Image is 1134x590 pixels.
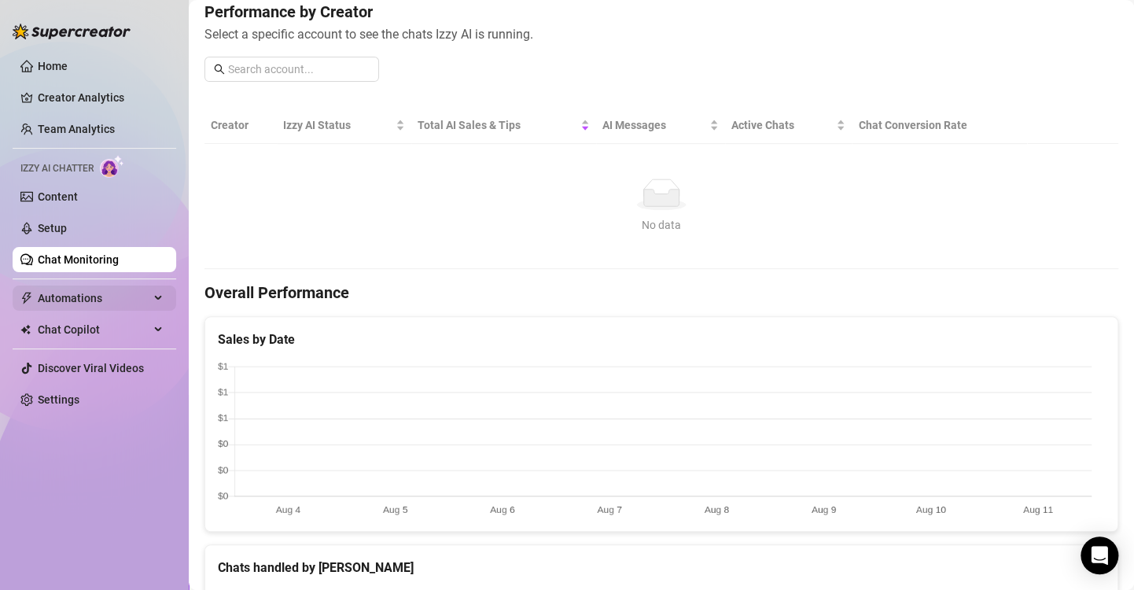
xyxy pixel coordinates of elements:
[20,161,94,176] span: Izzy AI Chatter
[596,107,724,144] th: AI Messages
[277,107,411,144] th: Izzy AI Status
[1081,537,1118,574] div: Open Intercom Messenger
[20,324,31,335] img: Chat Copilot
[204,107,277,144] th: Creator
[725,107,852,144] th: Active Chats
[100,155,124,178] img: AI Chatter
[418,116,577,134] span: Total AI Sales & Tips
[38,85,164,110] a: Creator Analytics
[217,216,1106,234] div: No data
[38,253,119,266] a: Chat Monitoring
[204,24,1118,44] span: Select a specific account to see the chats Izzy AI is running.
[852,107,1027,144] th: Chat Conversion Rate
[214,64,225,75] span: search
[38,60,68,72] a: Home
[218,558,1105,577] div: Chats handled by [PERSON_NAME]
[38,222,67,234] a: Setup
[204,1,1118,23] h4: Performance by Creator
[731,116,834,134] span: Active Chats
[38,393,79,406] a: Settings
[411,107,596,144] th: Total AI Sales & Tips
[38,286,149,311] span: Automations
[218,330,1105,349] div: Sales by Date
[38,317,149,342] span: Chat Copilot
[20,292,33,304] span: thunderbolt
[38,123,115,135] a: Team Analytics
[228,61,370,78] input: Search account...
[283,116,392,134] span: Izzy AI Status
[13,24,131,39] img: logo-BBDzfeDw.svg
[38,362,144,374] a: Discover Viral Videos
[602,116,705,134] span: AI Messages
[38,190,78,203] a: Content
[204,282,1118,304] h4: Overall Performance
